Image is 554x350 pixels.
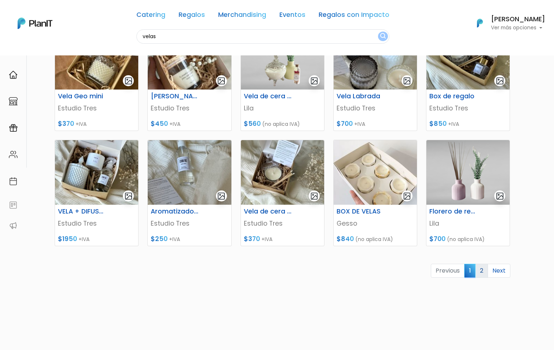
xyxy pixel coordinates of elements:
span: +IVA [169,236,180,243]
span: +IVA [354,120,365,128]
img: gallery-light [403,77,411,85]
img: thumb_IMG_7882.jpeg [334,25,417,90]
a: Catering [136,12,165,21]
a: Eventos [279,12,305,21]
p: Lila [429,219,507,228]
span: +IVA [448,120,459,128]
h6: Vela de cera de soja [239,208,297,215]
a: gallery-light Vela Geo mini Estudio Tres $370 +IVA [55,25,139,131]
div: ¿Necesitás ayuda? [38,7,106,21]
img: PlanIt Logo [472,15,488,31]
h6: VELA + DIFUSOR + HOME SPRAY [54,208,111,215]
img: thumb_WhatsApp_Image_2023-05-16_at_17.18.48.jpeg [334,140,417,205]
a: 2 [475,264,488,278]
span: (no aplica IVA) [355,236,393,243]
img: marketplace-4ceaa7011d94191e9ded77b95e3339b90024bf715f7c57f8cf31f2d8c509eaba.svg [9,97,18,106]
p: Lila [244,103,321,113]
img: gallery-light [124,77,133,85]
p: Ver más opciones [491,25,545,30]
img: gallery-light [310,192,319,200]
span: $250 [151,234,168,243]
img: thumb_WhatsApp_Image_2025-02-28_at_11.15.13.jpeg [55,25,138,90]
img: gallery-light [124,192,133,200]
img: gallery-light [496,77,504,85]
img: thumb_WhatsApp_Image_2023-11-07_at_10.41-PhotoRoom__4_.png [426,140,510,205]
span: $370 [244,234,260,243]
a: gallery-light Aromatizador textil o de ambiente Estudio Tres $250 +IVA [147,140,231,246]
span: (no aplica IVA) [447,236,485,243]
p: Estudio Tres [244,219,321,228]
span: +IVA [169,120,180,128]
a: Regalos [179,12,205,21]
img: gallery-light [310,77,319,85]
img: thumb_IMG_7826.jpeg [241,140,324,205]
p: Gesso [337,219,414,228]
img: thumb_WhatsApp_Image_2023-11-07_at_10.41-PhotoRoom__3_.png [241,25,324,90]
span: $700 [337,119,353,128]
h6: BOX DE VELAS [332,208,390,215]
span: $840 [337,234,354,243]
img: thumb_IMG_7919.jpeg [426,25,510,90]
img: calendar-87d922413cdce8b2cf7b7f5f62616a5cf9e4887200fb71536465627b3292af00.svg [9,177,18,186]
button: PlanIt Logo [PERSON_NAME] Ver más opciones [467,14,545,33]
a: Next [488,264,510,278]
span: $700 [429,234,445,243]
img: search_button-432b6d5273f82d61273b3651a40e1bd1b912527efae98b1b7a1b2c0702e16a8d.svg [380,33,386,40]
h6: Box de regalo [425,92,483,100]
p: Estudio Tres [58,103,135,113]
a: Merchandising [218,12,266,21]
span: (no aplica IVA) [262,120,300,128]
img: feedback-78b5a0c8f98aac82b08bfc38622c3050aee476f2c9584af64705fc4e61158814.svg [9,201,18,209]
a: Regalos con Impacto [319,12,389,21]
input: Buscá regalos, desayunos, y más [136,29,389,44]
span: +IVA [261,236,272,243]
h6: [PERSON_NAME] [146,92,204,100]
a: gallery-light Box de regalo Estudio Tres $850 +IVA [426,25,510,131]
h6: Vela de cera de soja [239,92,297,100]
span: $1950 [58,234,77,243]
span: $450 [151,119,168,128]
img: people-662611757002400ad9ed0e3c099ab2801c6687ba6c219adb57efc949bc21e19d.svg [9,150,18,159]
p: Estudio Tres [429,103,507,113]
p: Estudio Tres [151,103,228,113]
p: Estudio Tres [58,219,135,228]
img: campaigns-02234683943229c281be62815700db0a1741e53638e28bf9629b52c665b00959.svg [9,124,18,132]
img: PlanIt Logo [18,18,52,29]
h6: Aromatizador textil o de ambiente [146,208,204,215]
span: 1 [464,264,476,277]
span: +IVA [76,120,87,128]
img: home-e721727adea9d79c4d83392d1f703f7f8bce08238fde08b1acbfd93340b81755.svg [9,70,18,79]
a: gallery-light VELA + DIFUSOR + HOME SPRAY Estudio Tres $1950 +IVA [55,140,139,246]
span: $560 [244,119,261,128]
img: thumb_WhatsApp_Image_2025-02-28_at_11.19.07__1_.jpeg [148,25,231,90]
img: gallery-light [217,77,225,85]
h6: Vela Labrada [332,92,390,100]
a: gallery-light Vela Labrada Estudio Tres $700 +IVA [333,25,417,131]
img: gallery-light [496,192,504,200]
img: thumb_IMG_7941.jpeg [55,140,138,205]
img: gallery-light [403,192,411,200]
img: thumb_IMG_7887.jpeg [148,140,231,205]
a: gallery-light [PERSON_NAME] Estudio Tres $450 +IVA [147,25,231,131]
span: +IVA [78,236,89,243]
img: partners-52edf745621dab592f3b2c58e3bca9d71375a7ef29c3b500c9f145b62cc070d4.svg [9,221,18,230]
a: gallery-light Florero de resina ecológica Lila $700 (no aplica IVA) [426,140,510,246]
span: $370 [58,119,74,128]
a: gallery-light Vela de cera de soja Lila $560 (no aplica IVA) [241,25,324,131]
h6: Florero de resina ecológica [425,208,483,215]
p: Estudio Tres [337,103,414,113]
img: gallery-light [217,192,225,200]
a: gallery-light Vela de cera de soja Estudio Tres $370 +IVA [241,140,324,246]
a: gallery-light BOX DE VELAS Gesso $840 (no aplica IVA) [333,140,417,246]
span: $850 [429,119,447,128]
p: Estudio Tres [151,219,228,228]
h6: [PERSON_NAME] [491,16,545,23]
h6: Vela Geo mini [54,92,111,100]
